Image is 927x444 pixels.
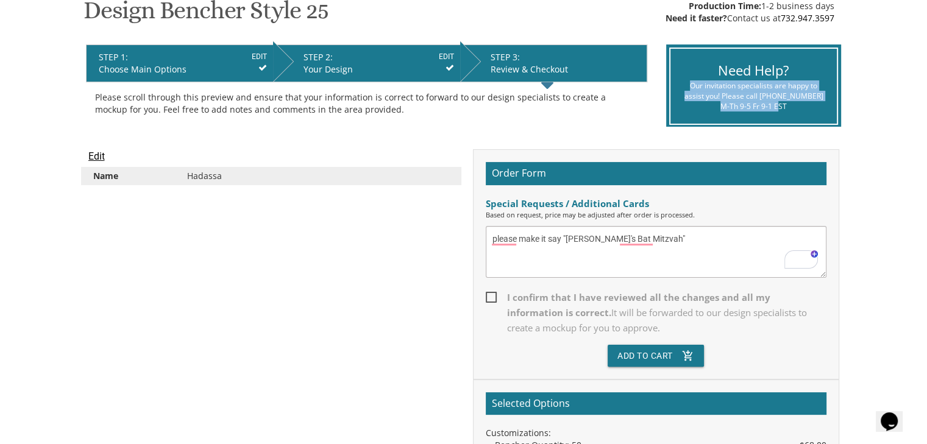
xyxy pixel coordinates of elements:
div: Customizations: [486,427,826,439]
div: Review & Checkout [491,63,641,76]
button: Add To Cartadd_shopping_cart [608,345,704,367]
div: STEP 2: [304,51,454,63]
div: Based on request, price may be adjusted after order is processed. [486,210,826,220]
i: add_shopping_cart [682,345,694,367]
h2: Order Form [486,162,826,185]
div: Need Help? [680,61,828,80]
div: Please scroll through this preview and ensure that your information is correct to forward to our ... [95,91,638,116]
textarea: To enrich screen reader interactions, please activate Accessibility in Grammarly extension settings [486,226,826,278]
span: I confirm that I have reviewed all the changes and all my information is correct. [486,290,826,336]
input: EDIT [439,51,454,62]
span: Need it faster? [666,12,727,24]
a: 732.947.3597 [781,12,834,24]
div: Hadassa [178,170,458,182]
div: STEP 1: [99,51,267,63]
h2: Selected Options [486,392,826,415]
span: It will be forwarded to our design specialists to create a mockup for you to approve. [507,306,807,334]
div: STEP 3: [491,51,641,63]
input: Edit [88,149,105,164]
div: Your Design [304,63,454,76]
div: Choose Main Options [99,63,267,76]
input: EDIT [252,51,267,62]
iframe: To enrich screen reader interactions, please activate Accessibility in Grammarly extension settings [876,395,915,432]
div: Special Requests / Additional Cards [486,197,826,210]
div: Name [84,170,177,182]
div: Our invitation specialists are happy to assist you! Please call [PHONE_NUMBER] M-Th 9-5 Fr 9-1 EST [680,80,828,111]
